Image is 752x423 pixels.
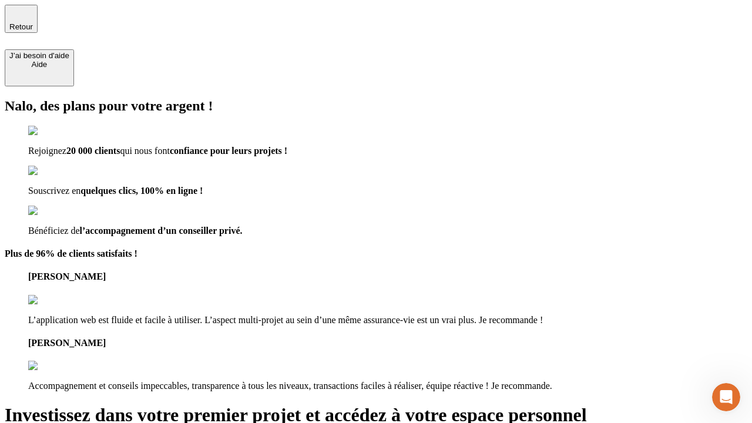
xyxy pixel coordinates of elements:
div: Aide [9,60,69,69]
span: Bénéficiez de [28,226,80,236]
span: confiance pour leurs projets ! [170,146,287,156]
img: checkmark [28,126,79,136]
span: l’accompagnement d’un conseiller privé. [80,226,243,236]
span: quelques clics, 100% en ligne ! [80,186,203,196]
iframe: Intercom live chat [712,383,740,411]
h4: [PERSON_NAME] [28,338,747,348]
p: L’application web est fluide et facile à utiliser. L’aspect multi-projet au sein d’une même assur... [28,315,747,325]
span: Retour [9,22,33,31]
img: checkmark [28,206,79,216]
img: reviews stars [28,295,86,305]
span: qui nous font [120,146,169,156]
p: Accompagnement et conseils impeccables, transparence à tous les niveaux, transactions faciles à r... [28,381,747,391]
div: J’ai besoin d'aide [9,51,69,60]
h2: Nalo, des plans pour votre argent ! [5,98,747,114]
span: Souscrivez en [28,186,80,196]
span: Rejoignez [28,146,66,156]
img: checkmark [28,166,79,176]
img: reviews stars [28,361,86,371]
h4: Plus de 96% de clients satisfaits ! [5,249,747,259]
span: 20 000 clients [66,146,120,156]
button: J’ai besoin d'aideAide [5,49,74,86]
h4: [PERSON_NAME] [28,271,747,282]
button: Retour [5,5,38,33]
